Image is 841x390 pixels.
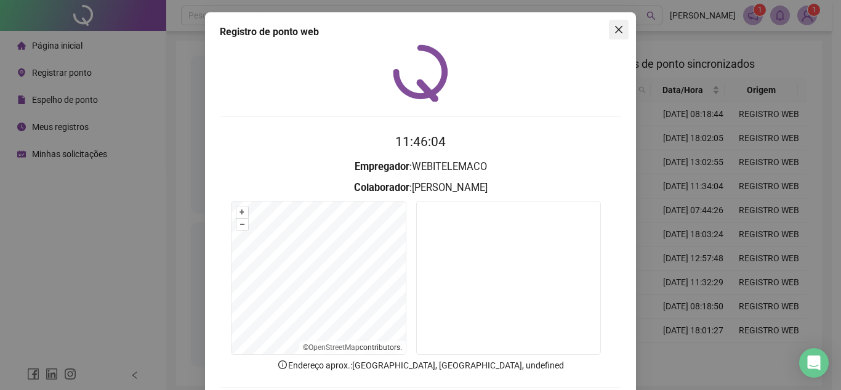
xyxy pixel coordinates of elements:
[220,25,621,39] div: Registro de ponto web
[303,343,402,352] li: © contributors.
[220,159,621,175] h3: : WEBITELEMACO
[236,219,248,230] button: –
[395,134,446,149] time: 11:46:04
[609,20,629,39] button: Close
[614,25,624,35] span: close
[236,206,248,218] button: +
[220,180,621,196] h3: : [PERSON_NAME]
[354,182,409,193] strong: Colaborador
[393,44,448,102] img: QRPoint
[308,343,360,352] a: OpenStreetMap
[355,161,409,173] strong: Empregador
[799,348,829,378] div: Open Intercom Messenger
[277,359,288,370] span: info-circle
[220,359,621,372] p: Endereço aprox. : [GEOGRAPHIC_DATA], [GEOGRAPHIC_DATA], undefined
